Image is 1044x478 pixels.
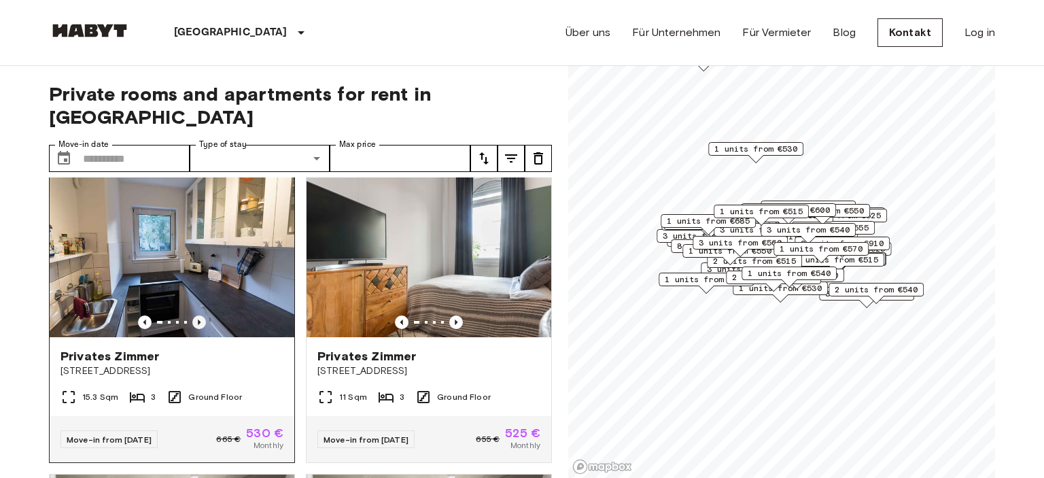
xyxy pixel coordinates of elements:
div: Map marker [829,283,924,304]
div: Map marker [761,223,856,244]
div: Map marker [773,242,869,263]
button: tune [525,145,552,172]
span: 1 units from €540 [755,269,838,281]
div: Map marker [661,214,756,235]
a: Marketing picture of unit DE-04-014-001-01HFPrevious imagePrevious imagePrivates Zimmer[STREET_AD... [49,173,295,463]
div: Map marker [792,242,892,263]
button: Previous image [449,315,463,329]
div: Map marker [671,239,766,260]
a: Blog [833,24,856,41]
a: Über uns [565,24,610,41]
button: tune [498,145,525,172]
p: [GEOGRAPHIC_DATA] [174,24,288,41]
a: Log in [964,24,995,41]
span: 8 units from €515 [677,240,760,252]
span: 2 units from €550 [732,271,815,284]
span: Monthly [254,439,283,451]
span: 665 € [216,433,241,445]
label: Type of stay [199,139,247,150]
div: Map marker [733,281,828,303]
span: 3 units from €540 [767,224,850,236]
span: 3 units from €560 [699,237,782,249]
label: Max price [339,139,376,150]
span: 1 units from €540 [748,267,831,279]
button: Choose date [50,145,77,172]
a: Mapbox logo [572,459,632,475]
div: Map marker [708,142,803,163]
span: Privates Zimmer [317,348,416,364]
a: Für Vermieter [742,24,811,41]
div: Map marker [682,244,778,265]
span: 2 units from €555 [786,222,869,234]
img: Marketing picture of unit DE-04-014-001-01HF [50,174,294,337]
div: Map marker [657,229,752,250]
img: Habyt [49,24,130,37]
span: 3 [151,391,156,403]
button: Previous image [192,315,206,329]
span: 1 units from €515 [720,205,803,218]
a: Marketing picture of unit DE-04-013-002-01HFPrevious imagePrevious imagePrivates Zimmer[STREET_AD... [306,173,552,463]
a: Für Unternehmen [632,24,720,41]
span: Move-in from [DATE] [67,434,152,445]
span: 2 units from €540 [835,284,918,296]
div: Map marker [742,267,837,288]
div: Map marker [789,253,884,274]
span: 1 units from €530 [714,143,797,155]
span: [STREET_ADDRESS] [317,364,540,378]
span: 11 Sqm [339,391,367,403]
span: 2 units from €550 [767,201,850,214]
div: Map marker [741,203,836,224]
span: 655 € [476,433,500,445]
img: Marketing picture of unit DE-04-013-002-01HF [307,174,551,337]
span: Ground Floor [437,391,491,403]
span: 1 units from €470 [665,273,748,286]
div: Map marker [693,236,788,257]
span: 4 units from €525 [798,209,881,222]
span: 1 units from €550 [689,245,771,257]
span: 15.3 Sqm [82,391,118,403]
button: Previous image [395,315,408,329]
div: Map marker [761,201,856,222]
div: Map marker [714,205,809,226]
span: Privates Zimmer [60,348,159,364]
span: 9 units from €910 [801,237,884,250]
span: 1 units from €570 [780,243,863,255]
span: Ground Floor [188,391,242,403]
div: Map marker [659,273,754,294]
span: 2 units from €600 [747,204,830,216]
span: [STREET_ADDRESS] [60,364,283,378]
span: 2 units from €550 [781,205,864,217]
span: 525 € [505,427,540,439]
a: Kontakt [877,18,943,47]
button: tune [470,145,498,172]
span: Monthly [510,439,540,451]
span: 530 € [246,427,283,439]
div: Map marker [726,271,821,292]
span: 3 [400,391,404,403]
span: Private rooms and apartments for rent in [GEOGRAPHIC_DATA] [49,82,552,129]
button: Previous image [138,315,152,329]
span: 1 units from €685 [667,215,750,227]
label: Move-in date [58,139,109,150]
span: Move-in from [DATE] [324,434,408,445]
span: 2 units from €515 [795,254,878,266]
